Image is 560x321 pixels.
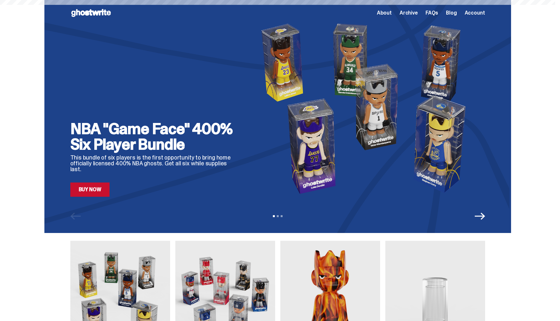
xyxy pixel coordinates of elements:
button: View slide 1 [273,215,275,217]
a: Account [465,10,485,16]
h2: NBA "Game Face" 400% Six Player Bundle [70,121,239,152]
img: NBA "Game Face" 400% Six Player Bundle [249,20,485,197]
p: This bundle of six players is the first opportunity to bring home officially licensed 400% NBA gh... [70,155,239,172]
a: Archive [400,10,418,16]
a: Blog [446,10,457,16]
a: FAQs [426,10,438,16]
button: Next [475,211,485,221]
button: View slide 3 [281,215,283,217]
a: About [377,10,392,16]
a: Buy Now [70,183,110,197]
button: View slide 2 [277,215,279,217]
